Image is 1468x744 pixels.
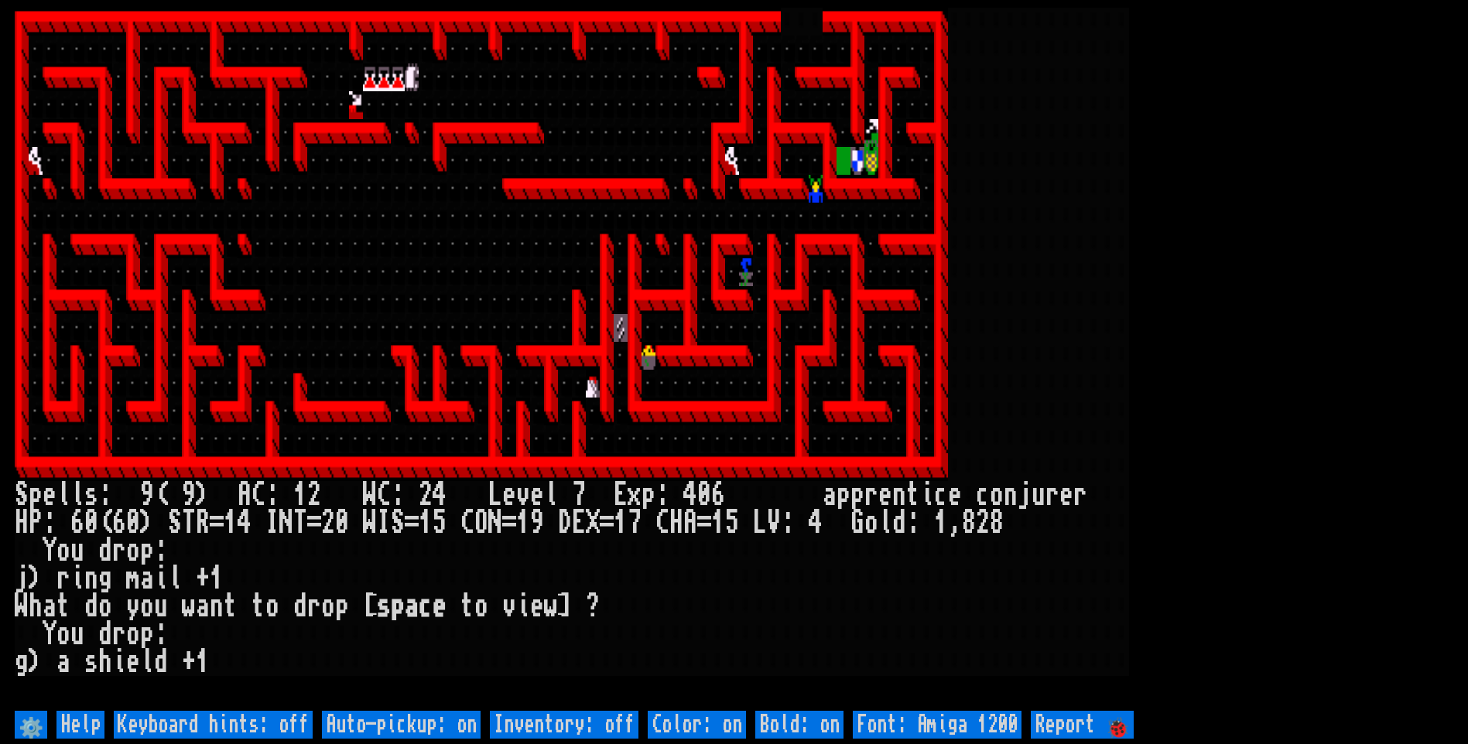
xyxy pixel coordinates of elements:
[15,509,29,537] div: H
[976,509,990,537] div: 2
[98,620,112,648] div: d
[697,481,711,509] div: 0
[140,565,154,592] div: a
[1059,481,1073,509] div: e
[990,509,1004,537] div: 8
[43,537,56,565] div: Y
[98,648,112,676] div: h
[850,481,864,509] div: p
[84,509,98,537] div: 0
[516,509,530,537] div: 1
[864,509,878,537] div: o
[976,481,990,509] div: c
[154,620,168,648] div: :
[154,537,168,565] div: :
[238,481,252,509] div: A
[655,509,669,537] div: C
[628,481,642,509] div: x
[168,565,182,592] div: l
[669,509,683,537] div: H
[56,648,70,676] div: a
[29,509,43,537] div: P
[196,565,210,592] div: +
[697,509,711,537] div: =
[252,592,265,620] div: t
[544,481,558,509] div: l
[711,509,725,537] div: 1
[516,592,530,620] div: i
[112,620,126,648] div: r
[321,509,335,537] div: 2
[321,592,335,620] div: o
[837,481,850,509] div: p
[405,592,419,620] div: a
[488,481,502,509] div: L
[335,592,349,620] div: p
[628,509,642,537] div: 7
[84,565,98,592] div: n
[126,648,140,676] div: e
[126,565,140,592] div: m
[586,509,600,537] div: X
[767,509,781,537] div: V
[56,711,104,739] input: Help
[530,481,544,509] div: e
[516,481,530,509] div: v
[892,509,906,537] div: d
[307,509,321,537] div: =
[391,481,405,509] div: :
[182,481,196,509] div: 9
[307,481,321,509] div: 2
[182,509,196,537] div: T
[934,481,948,509] div: c
[43,481,56,509] div: e
[29,592,43,620] div: h
[84,481,98,509] div: s
[920,481,934,509] div: i
[474,592,488,620] div: o
[43,620,56,648] div: Y
[419,481,433,509] div: 2
[474,509,488,537] div: O
[1045,481,1059,509] div: r
[377,592,391,620] div: s
[154,565,168,592] div: i
[419,592,433,620] div: c
[56,592,70,620] div: t
[572,509,586,537] div: E
[238,509,252,537] div: 4
[293,509,307,537] div: T
[15,711,47,739] input: ⚙️
[391,509,405,537] div: S
[683,481,697,509] div: 4
[56,620,70,648] div: o
[140,509,154,537] div: )
[363,509,377,537] div: W
[210,592,224,620] div: n
[265,509,279,537] div: I
[84,648,98,676] div: s
[154,481,168,509] div: (
[1031,711,1134,739] input: Report 🐞
[112,648,126,676] div: i
[906,481,920,509] div: t
[1032,481,1045,509] div: u
[502,509,516,537] div: =
[154,648,168,676] div: d
[279,509,293,537] div: N
[98,509,112,537] div: (
[488,509,502,537] div: N
[460,592,474,620] div: t
[70,620,84,648] div: u
[962,509,976,537] div: 8
[15,592,29,620] div: W
[293,481,307,509] div: 1
[335,509,349,537] div: 0
[322,711,481,739] input: Auto-pickup: on
[70,537,84,565] div: u
[182,592,196,620] div: w
[853,711,1021,739] input: Font: Amiga 1200
[265,592,279,620] div: o
[29,648,43,676] div: )
[224,509,238,537] div: 1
